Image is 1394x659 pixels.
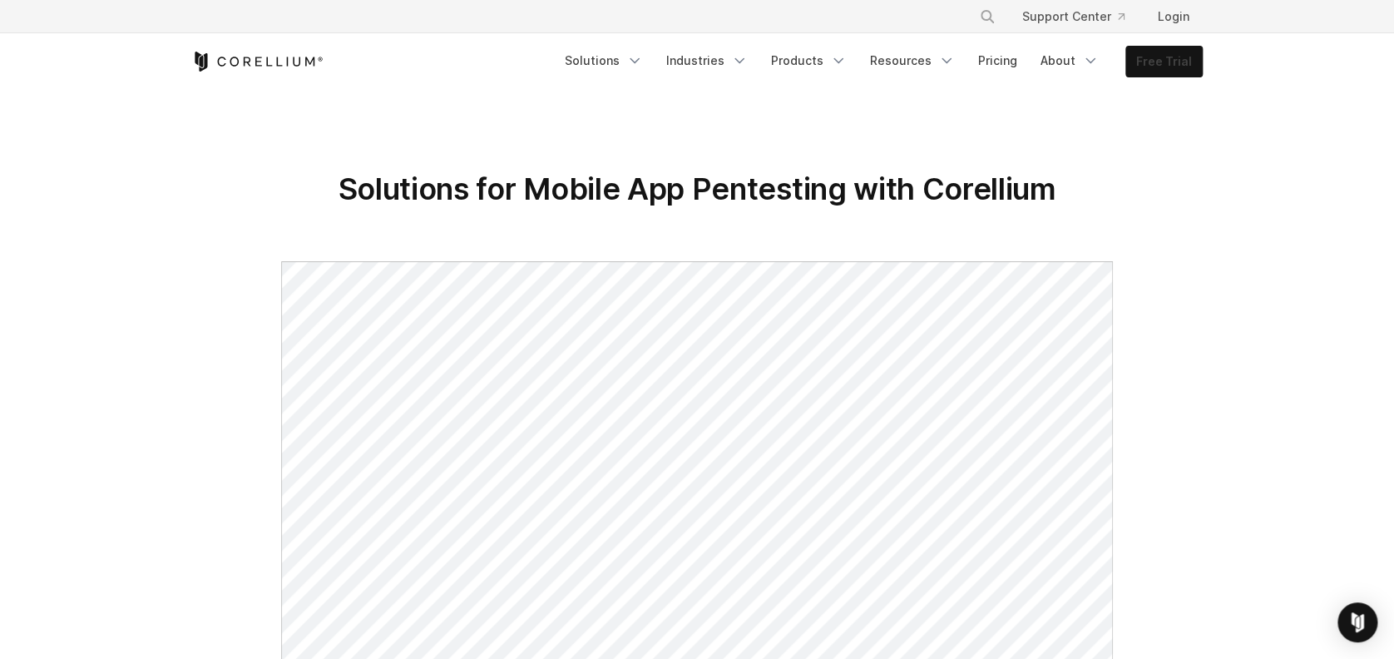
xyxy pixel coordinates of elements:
[1126,47,1202,77] a: Free Trial
[1031,46,1109,76] a: About
[972,2,1002,32] button: Search
[968,46,1027,76] a: Pricing
[959,2,1203,32] div: Navigation Menu
[761,46,857,76] a: Products
[656,46,758,76] a: Industries
[191,52,324,72] a: Corellium Home
[555,46,653,76] a: Solutions
[1144,2,1203,32] a: Login
[1009,2,1138,32] a: Support Center
[555,46,1203,77] div: Navigation Menu
[1337,602,1377,642] div: Open Intercom Messenger
[860,46,965,76] a: Resources
[338,171,1055,207] span: Solutions for Mobile App Pentesting with Corellium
